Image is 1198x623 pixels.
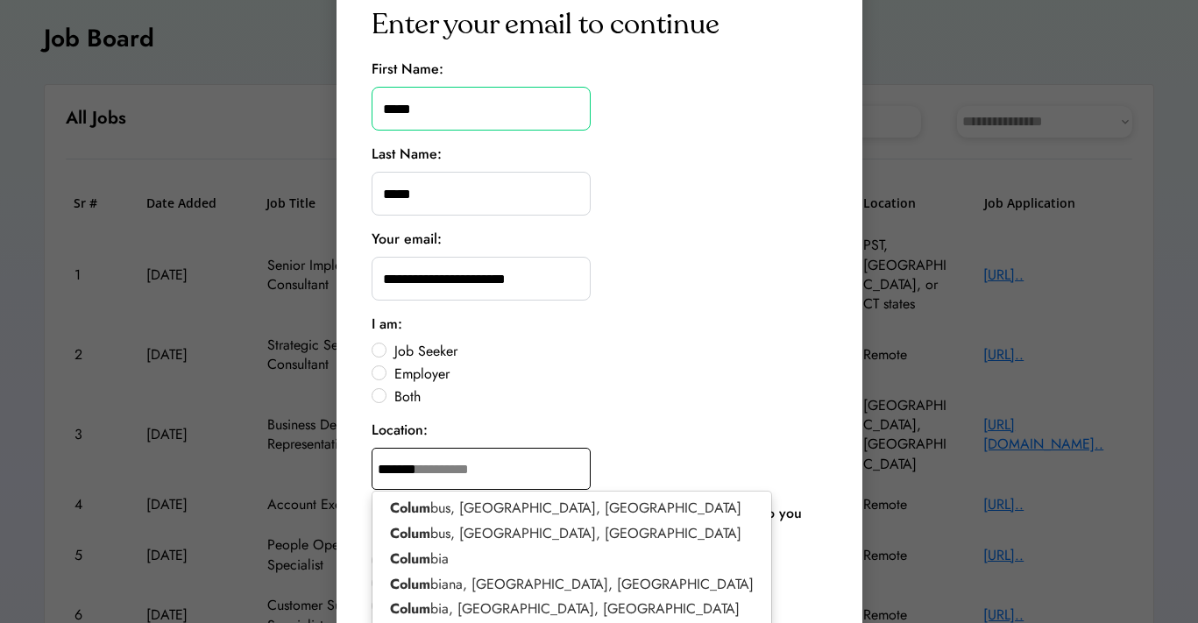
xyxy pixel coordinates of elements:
div: I am: [372,314,402,335]
label: Job Seeker [389,344,827,358]
div: Last Name: [372,144,442,165]
strong: Colum [390,498,430,518]
div: Location: [372,420,428,441]
label: Both [389,390,827,404]
strong: Colum [390,523,430,543]
strong: Colum [390,598,430,619]
strong: Colum [390,549,430,569]
p: bia [372,547,771,572]
div: Your email: [372,229,442,250]
div: Enter your email to continue [372,4,720,46]
p: bus, [GEOGRAPHIC_DATA], [GEOGRAPHIC_DATA] [372,496,771,521]
strong: Colum [390,574,430,594]
p: biana, [GEOGRAPHIC_DATA], [GEOGRAPHIC_DATA] [372,572,771,598]
p: bia, [GEOGRAPHIC_DATA], [GEOGRAPHIC_DATA] [372,597,771,622]
label: Employer [389,367,827,381]
div: First Name: [372,59,443,80]
p: bus, [GEOGRAPHIC_DATA], [GEOGRAPHIC_DATA] [372,521,771,547]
